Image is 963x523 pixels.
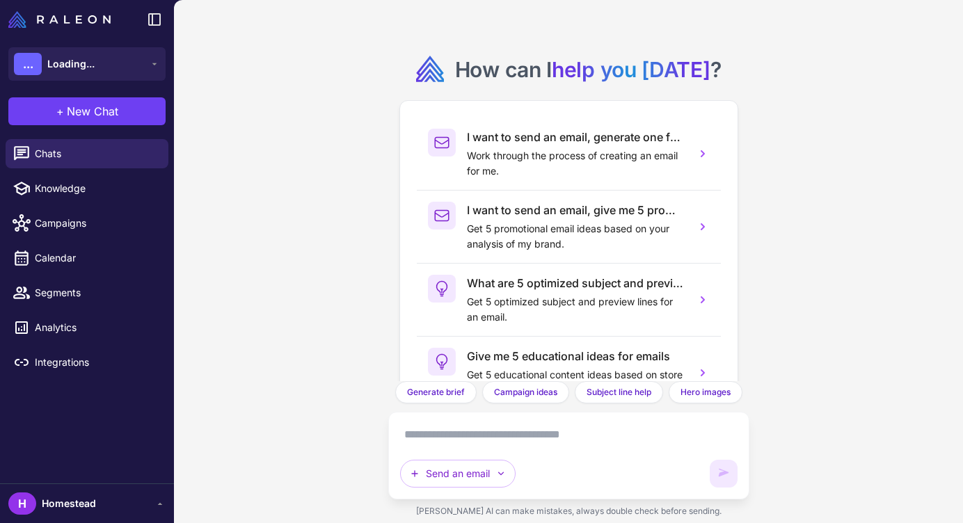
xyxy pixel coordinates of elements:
h2: How can I ? [455,56,722,83]
img: Raleon Logo [8,11,111,28]
span: Knowledge [35,181,157,196]
button: Campaign ideas [482,381,569,403]
a: Analytics [6,313,168,342]
h3: I want to send an email, give me 5 promotional email ideas. [467,202,685,218]
a: Chats [6,139,168,168]
p: Get 5 educational content ideas based on store analysis. [467,367,685,398]
span: Generate brief [407,386,465,399]
button: ...Loading... [8,47,166,81]
span: Campaigns [35,216,157,231]
div: [PERSON_NAME] AI can make mistakes, always double check before sending. [388,499,749,523]
button: Generate brief [395,381,477,403]
span: Analytics [35,320,157,335]
button: Send an email [400,460,516,488]
span: Loading... [47,56,95,72]
span: Calendar [35,250,157,266]
span: Subject line help [587,386,651,399]
span: Hero images [681,386,731,399]
div: ... [14,53,42,75]
span: Campaign ideas [494,386,557,399]
a: Calendar [6,243,168,273]
h3: I want to send an email, generate one for me [467,129,685,145]
span: Segments [35,285,157,300]
h3: Give me 5 educational ideas for emails [467,348,685,364]
a: Campaigns [6,209,168,238]
p: Work through the process of creating an email for me. [467,148,685,179]
button: Hero images [669,381,742,403]
p: Get 5 optimized subject and preview lines for an email. [467,294,685,325]
span: Homestead [42,496,96,511]
button: +New Chat [8,97,166,125]
span: + [56,103,64,120]
a: Segments [6,278,168,307]
div: H [8,492,36,515]
a: Knowledge [6,174,168,203]
span: New Chat [67,103,118,120]
button: Subject line help [575,381,663,403]
span: help you [DATE] [552,57,710,82]
p: Get 5 promotional email ideas based on your analysis of my brand. [467,221,685,252]
h3: What are 5 optimized subject and preview lines for an email? [467,275,685,291]
span: Integrations [35,355,157,370]
span: Chats [35,146,157,161]
a: Integrations [6,348,168,377]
